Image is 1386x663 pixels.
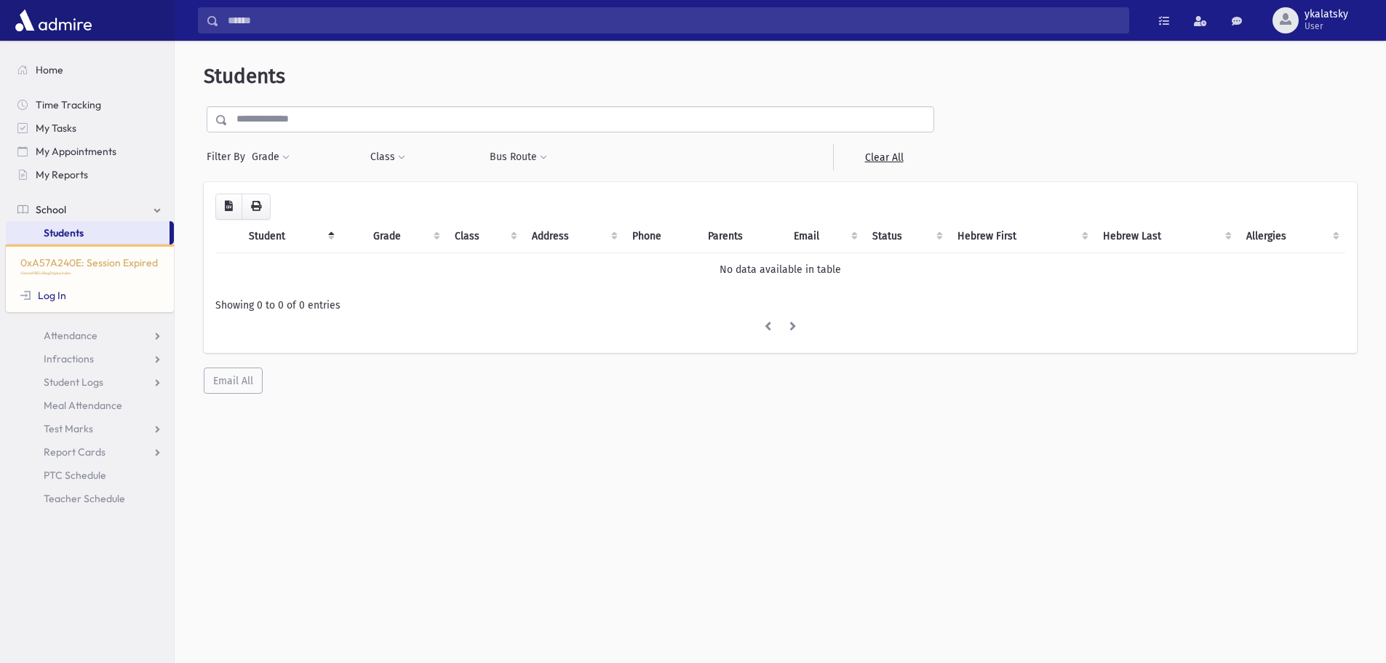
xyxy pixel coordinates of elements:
[6,347,174,370] a: Infractions
[240,220,340,253] th: Student: activate to sort column descending
[251,144,290,170] button: Grade
[1305,9,1348,20] span: ykalatsky
[6,140,174,163] a: My Appointments
[20,289,66,302] a: Log In
[949,220,1094,253] th: Hebrew First: activate to sort column ascending
[44,492,125,505] span: Teacher Schedule
[489,144,548,170] button: Bus Route
[44,329,97,342] span: Attendance
[6,116,174,140] a: My Tasks
[44,226,84,239] span: Students
[44,352,94,365] span: Infractions
[36,203,66,216] span: School
[6,324,174,347] a: Attendance
[523,220,624,253] th: Address: activate to sort column ascending
[44,399,122,412] span: Meal Attendance
[6,245,174,312] div: 0xA57A240E: Session Expired
[6,198,174,221] a: School
[219,7,1128,33] input: Search
[699,220,786,253] th: Parents
[6,58,174,82] a: Home
[207,149,251,164] span: Filter By
[12,6,95,35] img: AdmirePro
[833,144,934,170] a: Clear All
[36,168,88,181] span: My Reports
[624,220,698,253] th: Phone
[6,163,174,186] a: My Reports
[44,469,106,482] span: PTC Schedule
[215,253,1345,286] td: No data available in table
[44,376,103,389] span: Student Logs
[6,221,170,245] a: Students
[446,220,523,253] th: Class: activate to sort column ascending
[20,271,159,277] p: /School/REG/RegDisplayIndex
[6,370,174,394] a: Student Logs
[1094,220,1238,253] th: Hebrew Last: activate to sort column ascending
[36,145,116,158] span: My Appointments
[36,122,76,135] span: My Tasks
[204,368,263,394] button: Email All
[1238,220,1345,253] th: Allergies: activate to sort column ascending
[6,417,174,440] a: Test Marks
[36,98,101,111] span: Time Tracking
[6,394,174,417] a: Meal Attendance
[44,422,93,435] span: Test Marks
[6,487,174,510] a: Teacher Schedule
[44,445,105,458] span: Report Cards
[785,220,864,253] th: Email: activate to sort column ascending
[6,464,174,487] a: PTC Schedule
[242,194,271,220] button: Print
[215,298,1345,313] div: Showing 0 to 0 of 0 entries
[6,440,174,464] a: Report Cards
[370,144,406,170] button: Class
[36,63,63,76] span: Home
[864,220,949,253] th: Status: activate to sort column ascending
[6,93,174,116] a: Time Tracking
[215,194,242,220] button: CSV
[204,64,285,88] span: Students
[1305,20,1348,32] span: User
[365,220,446,253] th: Grade: activate to sort column ascending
